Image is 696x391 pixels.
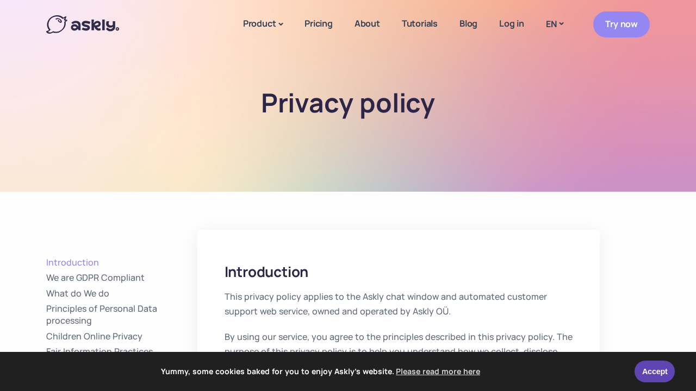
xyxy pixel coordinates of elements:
[488,3,535,44] a: Log in
[46,257,197,269] a: Introduction
[232,3,294,46] a: Product
[225,262,573,281] h2: Introduction
[535,16,574,32] a: EN
[46,288,197,300] a: What do We do
[16,363,627,380] span: Yummy, some cookies baked for you to enjoy Askly's website.
[46,272,197,284] a: We are GDPR Compliant
[593,11,650,37] a: Try now
[394,363,482,380] a: learn more about cookies
[46,15,119,34] img: Askly
[225,289,573,319] p: This privacy policy applies to the Askly chat window and automated customer support web service, ...
[46,331,197,343] a: Children Online Privacy
[294,3,344,44] a: Pricing
[176,87,521,118] h1: Privacy policy
[344,3,391,44] a: About
[449,3,488,44] a: Blog
[46,346,197,358] a: Fair Information Practices
[635,361,675,382] a: Accept
[46,303,197,326] a: Principles of Personal Data processing
[391,3,449,44] a: Tutorials
[225,330,573,374] p: By using our service, you agree to the principles described in this privacy policy. The purpose o...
